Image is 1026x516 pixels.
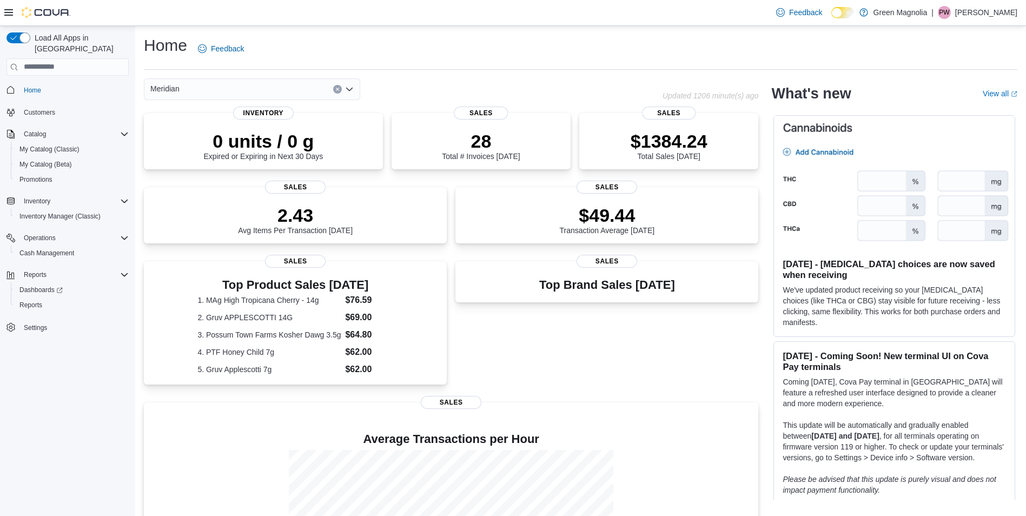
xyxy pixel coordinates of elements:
[19,160,72,169] span: My Catalog (Beta)
[19,268,129,281] span: Reports
[454,107,508,120] span: Sales
[939,6,949,19] span: PW
[24,270,47,279] span: Reports
[2,127,133,142] button: Catalog
[11,246,133,261] button: Cash Management
[15,210,129,223] span: Inventory Manager (Classic)
[663,91,758,100] p: Updated 1206 minute(s) ago
[6,78,129,363] nav: Complex example
[19,286,63,294] span: Dashboards
[150,82,180,95] span: Meridian
[233,107,294,120] span: Inventory
[19,84,45,97] a: Home
[19,321,51,334] a: Settings
[22,7,70,18] img: Cova
[11,282,133,297] a: Dashboards
[19,231,129,244] span: Operations
[11,297,133,313] button: Reports
[442,130,520,161] div: Total # Invoices [DATE]
[783,376,1006,409] p: Coming [DATE], Cova Pay terminal in [GEOGRAPHIC_DATA] will feature a refreshed user interface des...
[19,249,74,257] span: Cash Management
[197,295,341,306] dt: 1. MAg High Tropicana Cherry - 14g
[831,18,832,19] span: Dark Mode
[783,259,1006,280] h3: [DATE] - [MEDICAL_DATA] choices are now saved when receiving
[955,6,1017,19] p: [PERSON_NAME]
[15,173,57,186] a: Promotions
[345,363,393,376] dd: $62.00
[345,346,393,359] dd: $62.00
[19,301,42,309] span: Reports
[983,89,1017,98] a: View allExternal link
[19,105,129,119] span: Customers
[577,181,637,194] span: Sales
[931,6,934,19] p: |
[15,283,67,296] a: Dashboards
[345,328,393,341] dd: $64.80
[24,197,50,206] span: Inventory
[2,194,133,209] button: Inventory
[789,7,822,18] span: Feedback
[1011,91,1017,97] svg: External link
[873,6,928,19] p: Green Magnolia
[19,212,101,221] span: Inventory Manager (Classic)
[333,85,342,94] button: Clear input
[15,299,129,312] span: Reports
[2,267,133,282] button: Reports
[15,158,76,171] a: My Catalog (Beta)
[15,283,129,296] span: Dashboards
[560,204,655,226] p: $49.44
[24,234,56,242] span: Operations
[11,172,133,187] button: Promotions
[30,32,129,54] span: Load All Apps in [GEOGRAPHIC_DATA]
[19,106,59,119] a: Customers
[238,204,353,235] div: Avg Items Per Transaction [DATE]
[197,329,341,340] dt: 3. Possum Town Farms Kosher Dawg 3.5g
[19,83,129,97] span: Home
[642,107,696,120] span: Sales
[19,175,52,184] span: Promotions
[24,323,47,332] span: Settings
[560,204,655,235] div: Transaction Average [DATE]
[345,85,354,94] button: Open list of options
[211,43,244,54] span: Feedback
[11,142,133,157] button: My Catalog (Classic)
[771,85,851,102] h2: What's new
[15,143,129,156] span: My Catalog (Classic)
[197,347,341,358] dt: 4. PTF Honey Child 7g
[15,247,129,260] span: Cash Management
[24,86,41,95] span: Home
[631,130,707,161] div: Total Sales [DATE]
[15,210,105,223] a: Inventory Manager (Classic)
[345,311,393,324] dd: $69.00
[2,104,133,120] button: Customers
[421,396,481,409] span: Sales
[577,255,637,268] span: Sales
[197,279,393,292] h3: Top Product Sales [DATE]
[11,157,133,172] button: My Catalog (Beta)
[19,145,80,154] span: My Catalog (Classic)
[19,268,51,281] button: Reports
[539,279,675,292] h3: Top Brand Sales [DATE]
[442,130,520,152] p: 28
[15,299,47,312] a: Reports
[15,143,84,156] a: My Catalog (Classic)
[783,475,996,494] em: Please be advised that this update is purely visual and does not impact payment functionality.
[24,108,55,117] span: Customers
[631,130,707,152] p: $1384.24
[15,247,78,260] a: Cash Management
[2,82,133,98] button: Home
[238,204,353,226] p: 2.43
[2,319,133,335] button: Settings
[19,195,129,208] span: Inventory
[265,181,326,194] span: Sales
[19,128,50,141] button: Catalog
[203,130,323,161] div: Expired or Expiring in Next 30 Days
[11,209,133,224] button: Inventory Manager (Classic)
[203,130,323,152] p: 0 units / 0 g
[811,432,879,440] strong: [DATE] and [DATE]
[15,173,129,186] span: Promotions
[2,230,133,246] button: Operations
[783,350,1006,372] h3: [DATE] - Coming Soon! New terminal UI on Cova Pay terminals
[19,195,55,208] button: Inventory
[197,364,341,375] dt: 5. Gruv Applescotti 7g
